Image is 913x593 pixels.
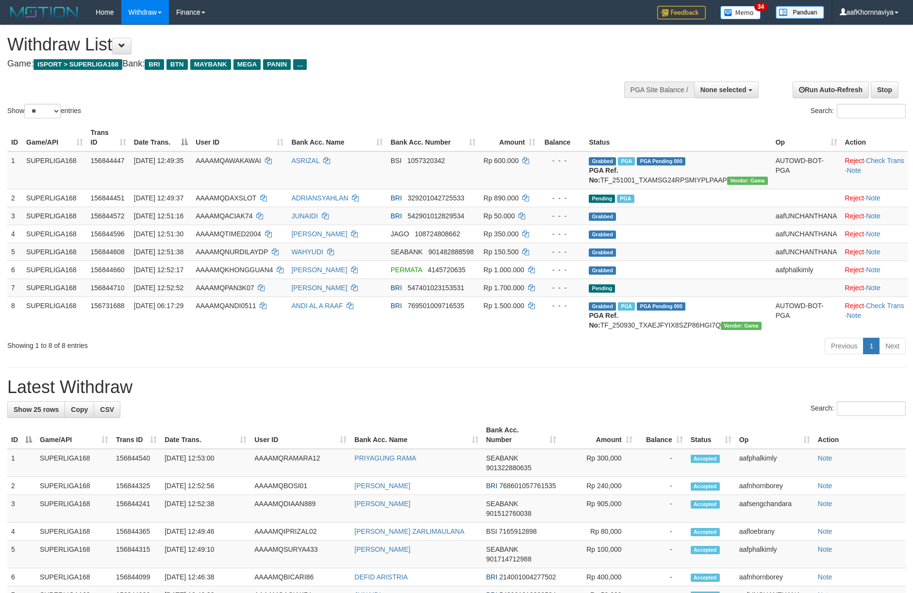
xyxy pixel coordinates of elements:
[539,124,585,151] th: Balance
[196,266,273,274] span: AAAAMQKHONGGUAN4
[480,124,539,151] th: Amount: activate to sort column ascending
[91,212,125,220] span: 156844572
[589,157,616,165] span: Grabbed
[65,401,94,418] a: Copy
[618,302,635,311] span: Marked by aafromsomean
[866,248,880,256] a: Note
[24,104,61,118] select: Showentries
[354,454,416,462] a: PRIYAGUNG RAMA
[589,213,616,221] span: Grabbed
[691,574,720,582] span: Accepted
[735,523,814,541] td: aafloebrany
[250,449,350,477] td: AAAAMQRAMARA12
[391,230,409,238] span: JAGO
[130,124,192,151] th: Date Trans.: activate to sort column descending
[22,243,86,261] td: SUPERLIGA168
[196,212,253,220] span: AAAAMQACIAK74
[407,157,445,165] span: Copy 1057320342 to clipboard
[36,477,112,495] td: SUPERLIGA168
[415,230,460,238] span: Copy 108724808662 to clipboard
[589,266,616,275] span: Grabbed
[841,225,908,243] td: ·
[161,541,250,568] td: [DATE] 12:49:10
[250,523,350,541] td: AAAAMQIPRIZAL02
[754,2,767,11] span: 34
[112,541,161,568] td: 156844315
[7,296,22,334] td: 8
[617,195,634,203] span: Marked by aafsengchandara
[543,283,581,293] div: - - -
[196,302,256,310] span: AAAAMQANDI0511
[250,495,350,523] td: AAAAMQDIAAN889
[585,124,771,151] th: Status
[543,265,581,275] div: - - -
[560,477,636,495] td: Rp 240,000
[486,482,498,490] span: BRI
[866,194,880,202] a: Note
[354,482,410,490] a: [PERSON_NAME]
[287,124,386,151] th: Bank Acc. Name: activate to sort column ascending
[100,406,114,413] span: CSV
[483,212,515,220] span: Rp 50.000
[793,82,869,98] a: Run Auto-Refresh
[772,296,841,334] td: AUTOWD-BOT-PGA
[7,207,22,225] td: 3
[637,302,685,311] span: PGA Pending
[71,406,88,413] span: Copy
[483,157,518,165] span: Rp 600.000
[499,573,556,581] span: Copy 214001004277502 to clipboard
[483,248,518,256] span: Rp 150.500
[134,284,183,292] span: [DATE] 12:52:52
[845,284,864,292] a: Reject
[7,279,22,296] td: 7
[134,302,183,310] span: [DATE] 06:17:29
[161,495,250,523] td: [DATE] 12:52:38
[735,495,814,523] td: aafsengchandara
[354,527,464,535] a: [PERSON_NAME] ZARLIMAULANA
[387,124,480,151] th: Bank Acc. Number: activate to sort column ascending
[694,82,759,98] button: None selected
[7,35,599,54] h1: Withdraw List
[134,194,183,202] span: [DATE] 12:49:37
[818,545,832,553] a: Note
[691,455,720,463] span: Accepted
[291,302,343,310] a: ANDI AL A RAAF
[161,421,250,449] th: Date Trans.: activate to sort column ascending
[811,104,906,118] label: Search:
[7,495,36,523] td: 3
[190,59,231,70] span: MAYBANK
[408,212,465,220] span: Copy 542901012829534 to clipboard
[161,477,250,495] td: [DATE] 12:52:56
[486,555,531,563] span: Copy 901714712988 to clipboard
[7,261,22,279] td: 6
[483,230,518,238] span: Rp 350.000
[7,568,36,586] td: 6
[291,194,348,202] a: ADRIANSYAHLAN
[7,243,22,261] td: 5
[91,284,125,292] span: 156844710
[560,541,636,568] td: Rp 100,000
[845,212,864,220] a: Reject
[112,568,161,586] td: 156844099
[36,495,112,523] td: SUPERLIGA168
[196,284,254,292] span: AAAAMQPAN3K07
[841,207,908,225] td: ·
[735,421,814,449] th: Op: activate to sort column ascending
[291,266,347,274] a: [PERSON_NAME]
[291,230,347,238] a: [PERSON_NAME]
[36,541,112,568] td: SUPERLIGA168
[589,166,618,184] b: PGA Ref. No:
[845,157,864,165] a: Reject
[7,59,599,69] h4: Game: Bank:
[7,541,36,568] td: 5
[687,421,735,449] th: Status: activate to sort column ascending
[91,302,125,310] span: 156731688
[589,284,615,293] span: Pending
[7,337,373,350] div: Showing 1 to 8 of 8 entries
[814,421,906,449] th: Action
[636,495,687,523] td: -
[841,261,908,279] td: ·
[391,302,402,310] span: BRI
[22,124,86,151] th: Game/API: activate to sort column ascending
[161,449,250,477] td: [DATE] 12:53:00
